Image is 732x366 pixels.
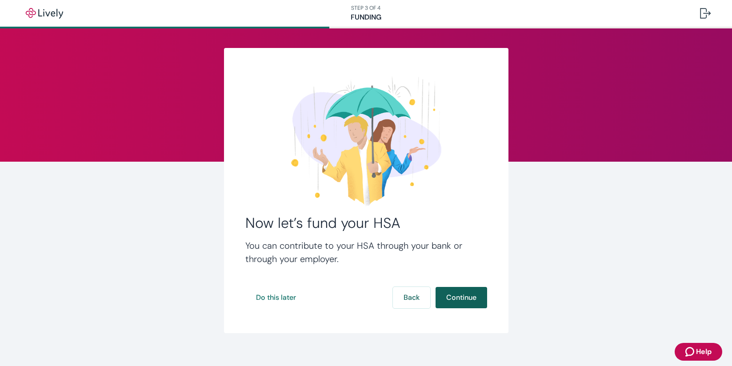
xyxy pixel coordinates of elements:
button: Continue [436,287,487,308]
button: Do this later [245,287,307,308]
h2: Now let’s fund your HSA [245,214,487,232]
button: Zendesk support iconHelp [675,343,722,361]
button: Back [393,287,430,308]
button: Log out [693,3,718,24]
svg: Zendesk support icon [685,346,696,357]
span: Help [696,346,712,357]
img: Lively [20,8,69,19]
h4: You can contribute to your HSA through your bank or through your employer. [245,239,487,266]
